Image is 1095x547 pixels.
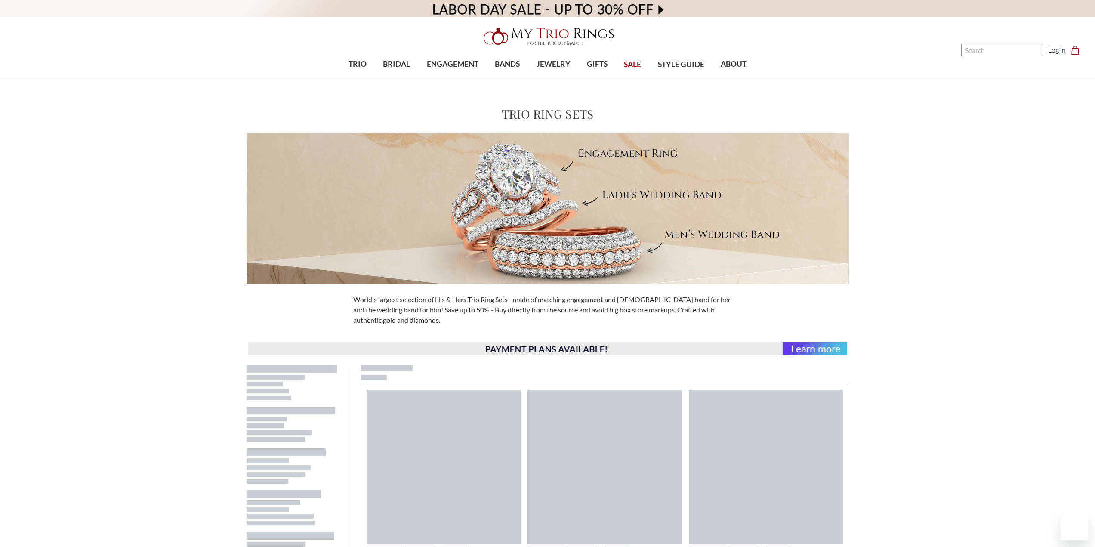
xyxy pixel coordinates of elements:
[1071,46,1080,55] svg: cart.cart_preview
[479,23,617,50] img: My Trio Rings
[713,50,755,78] a: ABOUT
[1061,513,1088,540] iframe: Button to launch messaging window
[353,78,362,79] button: submenu toggle
[593,78,601,79] button: submenu toggle
[340,50,375,78] a: TRIO
[348,294,747,325] div: World's largest selection of His & Hers Trio Ring Sets - made of matching engagement and [DEMOGRA...
[1071,45,1085,55] a: Cart with 0 items
[419,50,487,78] a: ENGAGEMENT
[587,59,608,70] span: GIFTS
[383,59,410,70] span: BRIDAL
[721,59,746,70] span: ABOUT
[658,59,704,70] span: STYLE GUIDE
[487,50,528,78] a: BANDS
[349,59,367,70] span: TRIO
[495,59,520,70] span: BANDS
[247,133,849,284] img: Meet Your Perfect Match MyTrioRings
[1048,45,1066,55] a: Log in
[502,105,594,123] h1: Trio Ring Sets
[503,78,512,79] button: submenu toggle
[375,50,418,78] a: BRIDAL
[537,59,571,70] span: JEWELRY
[649,51,712,79] a: STYLE GUIDE
[392,78,401,79] button: submenu toggle
[448,78,457,79] button: submenu toggle
[729,78,738,79] button: submenu toggle
[624,59,641,70] span: SALE
[318,23,777,50] a: My Trio Rings
[579,50,616,78] a: GIFTS
[528,50,578,78] a: JEWELRY
[961,44,1043,56] input: Search
[549,78,558,79] button: submenu toggle
[427,59,478,70] span: ENGAGEMENT
[616,51,649,79] a: SALE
